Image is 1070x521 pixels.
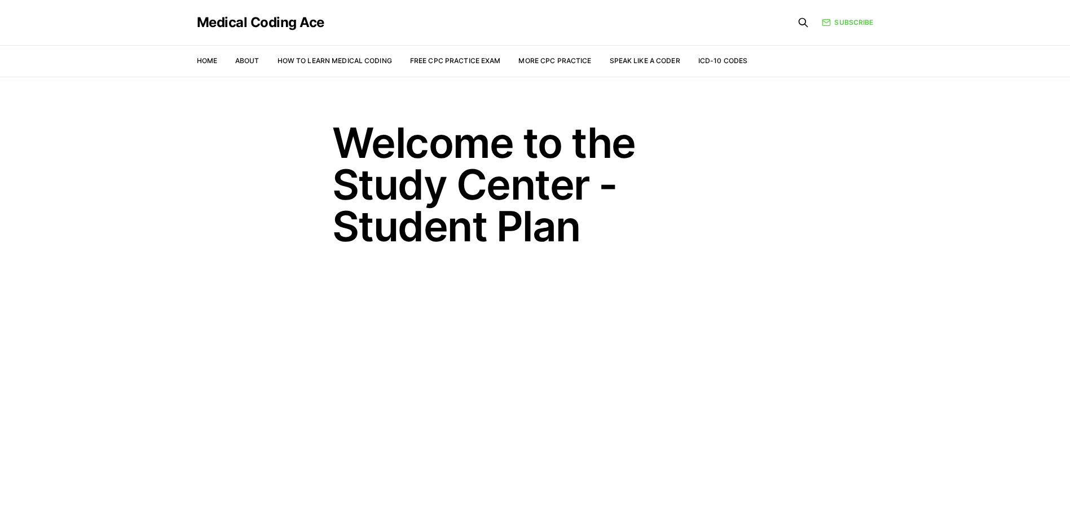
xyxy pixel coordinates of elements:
a: Medical Coding Ace [197,16,324,29]
a: ICD-10 Codes [698,56,747,65]
a: More CPC Practice [518,56,591,65]
a: Subscribe [822,17,873,28]
a: About [235,56,259,65]
a: How to Learn Medical Coding [278,56,392,65]
a: Free CPC Practice Exam [410,56,501,65]
h1: Welcome to the Study Center - Student Plan [332,122,738,247]
a: Speak Like a Coder [610,56,680,65]
a: Home [197,56,217,65]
